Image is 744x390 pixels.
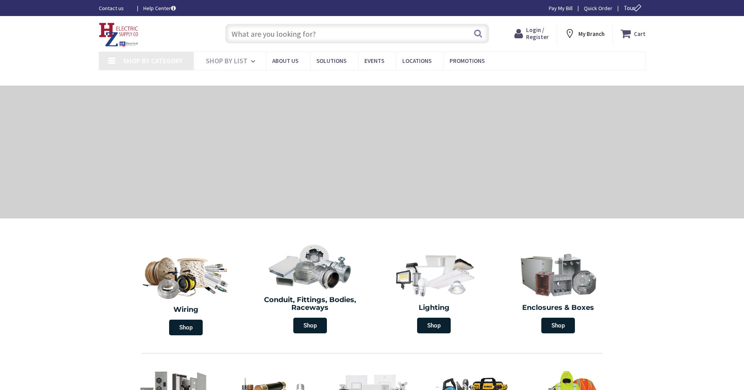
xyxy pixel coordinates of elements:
a: Cart [621,27,646,41]
span: Promotions [450,57,485,64]
span: Locations [402,57,432,64]
span: Shop [417,318,451,333]
a: Contact us [99,4,131,12]
strong: My Branch [578,30,605,38]
a: Lighting Shop [374,248,494,337]
h2: Lighting [378,304,491,312]
h2: Enclosures & Boxes [502,304,614,312]
span: Login / Register [526,26,549,41]
div: My Branch [564,27,605,41]
span: Shop By Category [123,56,183,65]
span: Shop [169,320,203,335]
a: Pay My Bill [549,4,573,12]
span: Shop By List [206,56,248,65]
h2: Conduit, Fittings, Bodies, Raceways [254,296,366,312]
a: Wiring Shop [124,248,248,339]
span: About Us [272,57,298,64]
a: Help Center [143,4,176,12]
span: Events [364,57,384,64]
span: Shop [541,318,575,333]
a: Quick Order [584,4,612,12]
input: What are you looking for? [225,24,489,43]
a: Enclosures & Boxes Shop [498,248,618,337]
a: Conduit, Fittings, Bodies, Raceways Shop [250,240,370,337]
a: Login / Register [514,27,549,41]
h2: Wiring [128,306,244,314]
img: HZ Electric Supply [99,23,139,47]
strong: Cart [634,27,646,41]
span: Tour [624,4,644,12]
span: Shop [293,318,327,333]
span: Solutions [316,57,346,64]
